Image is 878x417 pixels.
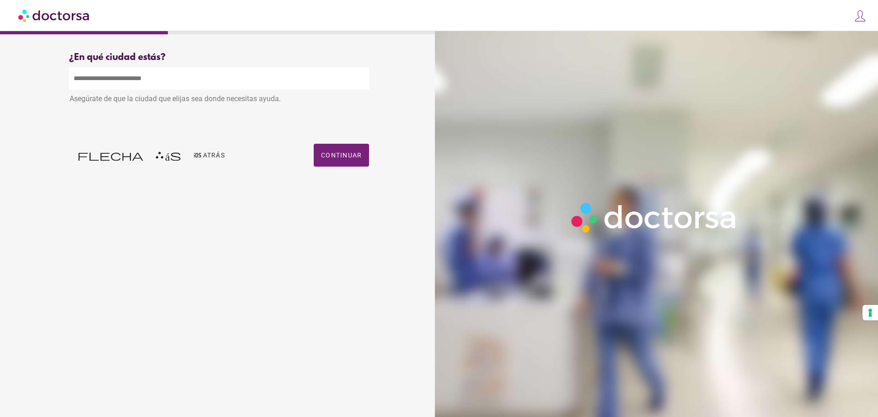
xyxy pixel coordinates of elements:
button: flecha_atrás_ios Atrás [74,144,229,167]
font: Asegúrate de que la ciudad que elijas sea donde necesitas ayuda. [70,94,281,103]
button: Continuar [314,144,369,167]
img: Doctorsa.com [18,5,91,26]
img: icons8-customer-100.png [854,10,867,22]
img: Logo-Doctorsa-trans-White-partial-flat.png [567,198,742,237]
font: ¿En qué ciudad estás? [69,52,166,63]
font: Atrás [203,152,225,159]
font: Continuar [321,152,362,159]
button: Sus preferencias de consentimiento para las tecnologías de seguimiento [862,305,878,320]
